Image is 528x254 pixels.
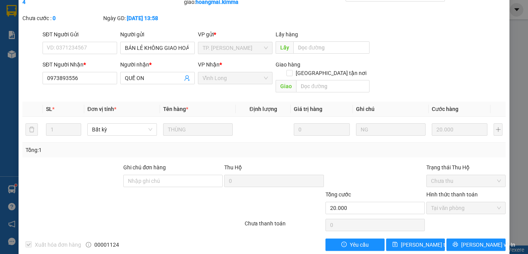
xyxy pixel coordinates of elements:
[431,202,501,214] span: Tại văn phòng
[120,60,195,69] div: Người nhận
[224,164,242,170] span: Thu Hộ
[293,41,370,54] input: Dọc đường
[494,123,502,136] button: plus
[87,106,116,112] span: Đơn vị tính
[46,106,52,112] span: SL
[325,191,351,198] span: Tổng cước
[26,123,38,136] button: delete
[461,240,515,249] span: [PERSON_NAME] và In
[203,72,268,84] span: Vĩnh Long
[341,242,347,248] span: exclamation-circle
[426,163,506,172] div: Trạng thái Thu Hộ
[294,106,322,112] span: Giá trị hàng
[392,242,398,248] span: save
[32,240,84,249] span: Xuất hóa đơn hàng
[244,219,325,233] div: Chưa thanh toán
[325,239,385,251] button: exclamation-circleYêu cầu
[120,30,195,39] div: Người gửi
[184,75,190,81] span: user-add
[22,14,102,22] div: Chưa cước :
[43,30,117,39] div: SĐT Người Gửi
[92,124,152,135] span: Bất kỳ
[198,30,273,39] div: VP gửi
[53,15,56,21] b: 0
[163,123,233,136] input: VD: Bàn, Ghế
[296,80,370,92] input: Dọc đường
[103,14,182,22] div: Ngày GD:
[276,61,300,68] span: Giao hàng
[123,164,166,170] label: Ghi chú đơn hàng
[276,41,293,54] span: Lấy
[431,175,501,187] span: Chưa thu
[401,240,463,249] span: [PERSON_NAME] thay đổi
[432,123,487,136] input: 0
[86,242,91,247] span: info-circle
[350,240,369,249] span: Yêu cầu
[198,61,220,68] span: VP Nhận
[43,60,117,69] div: SĐT Người Nhận
[446,239,506,251] button: printer[PERSON_NAME] và In
[127,15,158,21] b: [DATE] 13:58
[94,240,119,249] span: 00001124
[293,69,370,77] span: [GEOGRAPHIC_DATA] tận nơi
[123,175,223,187] input: Ghi chú đơn hàng Ghi chú cho kế toán
[426,191,478,198] label: Hình thức thanh toán
[453,242,458,248] span: printer
[353,102,429,117] th: Ghi chú
[294,123,349,136] input: 0
[26,146,204,154] div: Tổng: 1
[276,31,298,38] span: Lấy hàng
[163,106,188,112] span: Tên hàng
[249,106,277,112] span: Định lượng
[203,42,268,54] span: TP. Hồ Chí Minh
[356,123,426,136] input: Ghi Chú
[432,106,458,112] span: Cước hàng
[386,239,445,251] button: save[PERSON_NAME] thay đổi
[276,80,296,92] span: Giao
